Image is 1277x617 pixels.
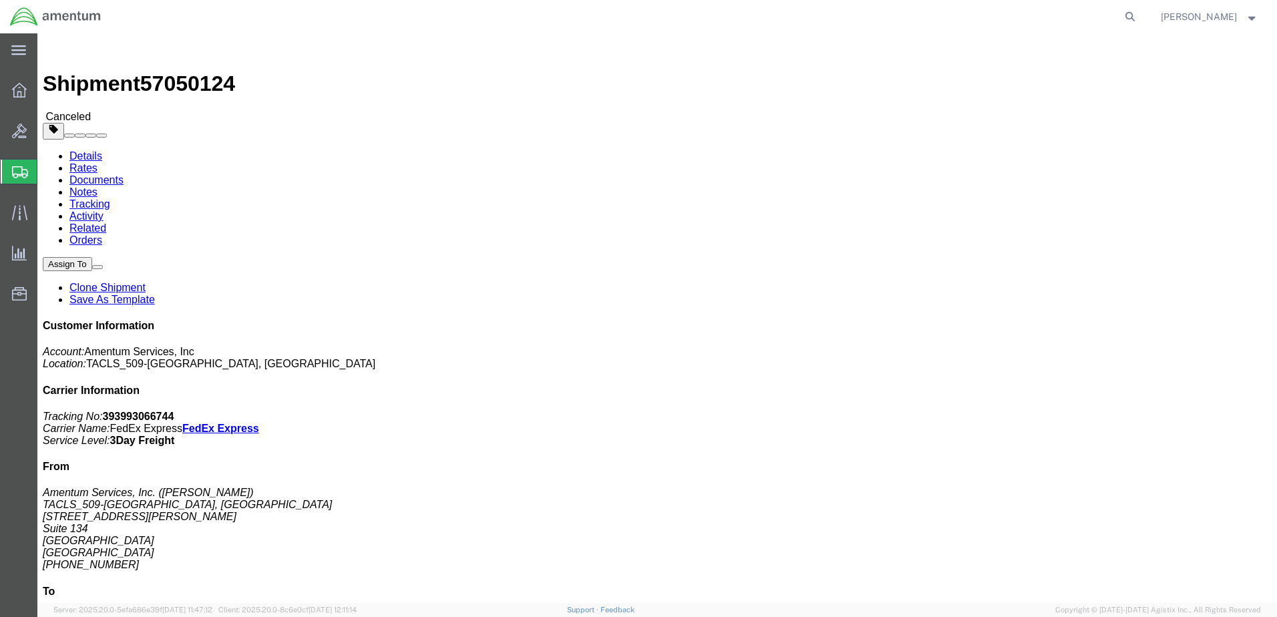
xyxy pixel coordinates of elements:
[1161,9,1237,24] span: Tony Martorell
[53,606,212,614] span: Server: 2025.20.0-5efa686e39f
[162,606,212,614] span: [DATE] 11:47:12
[600,606,634,614] a: Feedback
[218,606,357,614] span: Client: 2025.20.0-8c6e0cf
[37,33,1277,603] iframe: FS Legacy Container
[1055,604,1261,616] span: Copyright © [DATE]-[DATE] Agistix Inc., All Rights Reserved
[309,606,357,614] span: [DATE] 12:11:14
[1160,9,1259,25] button: [PERSON_NAME]
[9,7,102,27] img: logo
[567,606,600,614] a: Support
